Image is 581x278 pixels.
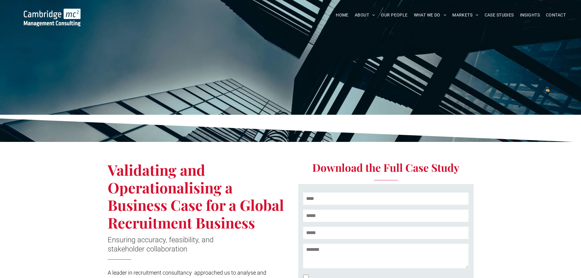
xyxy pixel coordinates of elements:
[24,9,81,26] img: Go to Homepage
[108,160,284,232] span: Validating and Operationalising a Business Case for a Global Recruitment Business
[312,160,459,175] span: Download the Full Case Study
[411,10,450,20] a: WHAT WE DO
[543,10,569,20] a: CONTACT
[482,10,517,20] a: CASE STUDIES
[378,10,411,20] a: OUR PEOPLE
[352,10,378,20] a: ABOUT
[108,236,213,253] span: Ensuring accuracy, feasibility, and stakeholder collaboration
[449,10,481,20] a: MARKETS
[333,10,352,20] a: HOME
[517,10,543,20] a: INSIGHTS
